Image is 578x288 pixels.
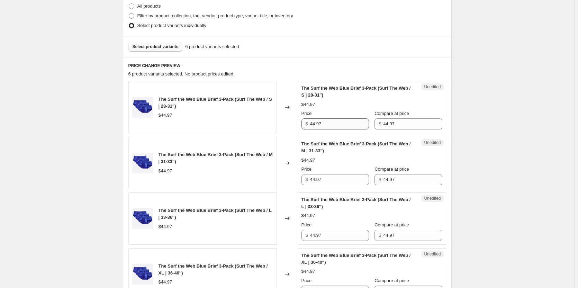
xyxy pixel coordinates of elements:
span: Compare at price [374,166,409,172]
span: Unedited [424,140,441,145]
span: The Surf the Web Blue Brief 3-Pack (Surf The Web / L | 33-36″) [301,197,411,209]
span: Price [301,111,312,116]
span: The Surf the Web Blue Brief 3-Pack (Surf The Web / M | 31-33″) [159,152,273,164]
span: Select product variants individually [137,23,206,28]
span: Compare at price [374,222,409,227]
span: The Surf the Web Blue Brief 3-Pack (Surf The Web / M | 31-33″) [301,141,411,153]
div: $44.97 [301,101,315,108]
span: Select product variants [133,44,179,49]
img: TheTBoBrief3Pack-Surftheweb_a60d7d61-f2f4-4dd8-aa07-7f254930f7bc_80x.jpg [132,264,153,285]
span: The Surf the Web Blue Brief 3-Pack (Surf The Web / XL | 36-40″) [301,253,411,265]
span: Unedited [424,196,441,201]
img: TheTBoBrief3Pack-Surftheweb_a60d7d61-f2f4-4dd8-aa07-7f254930f7bc_80x.jpg [132,153,153,173]
img: TheTBoBrief3Pack-Surftheweb_a60d7d61-f2f4-4dd8-aa07-7f254930f7bc_80x.jpg [132,208,153,229]
span: The Surf the Web Blue Brief 3-Pack (Surf The Web / L | 33-36″) [159,208,272,220]
span: $ [306,233,308,238]
img: TheTBoBrief3Pack-Surftheweb_a60d7d61-f2f4-4dd8-aa07-7f254930f7bc_80x.jpg [132,97,153,118]
span: All products [137,3,161,9]
span: $ [306,121,308,126]
span: Compare at price [374,111,409,116]
div: $44.97 [159,279,172,286]
div: $44.97 [301,212,315,219]
button: Select product variants [128,42,183,52]
span: 6 product variants selected. No product prices edited: [128,71,235,76]
span: Unedited [424,84,441,90]
span: Compare at price [374,278,409,283]
div: $44.97 [301,157,315,164]
span: Unedited [424,251,441,257]
span: $ [379,233,381,238]
div: $44.97 [159,223,172,230]
span: $ [306,177,308,182]
span: Price [301,278,312,283]
div: $44.97 [301,268,315,275]
span: Price [301,222,312,227]
span: The Surf the Web Blue Brief 3-Pack (Surf The Web / XL | 36-40″) [159,263,268,276]
span: Price [301,166,312,172]
div: $44.97 [159,112,172,119]
span: The Surf the Web Blue Brief 3-Pack (Surf The Web / S | 28-31″) [301,85,411,98]
span: $ [379,121,381,126]
h6: PRICE CHANGE PREVIEW [128,63,446,69]
span: Filter by product, collection, tag, vendor, product type, variant title, or inventory [137,13,293,18]
span: $ [379,177,381,182]
div: $44.97 [159,168,172,174]
span: The Surf the Web Blue Brief 3-Pack (Surf The Web / S | 28-31″) [159,97,272,109]
span: 6 product variants selected [185,43,239,50]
